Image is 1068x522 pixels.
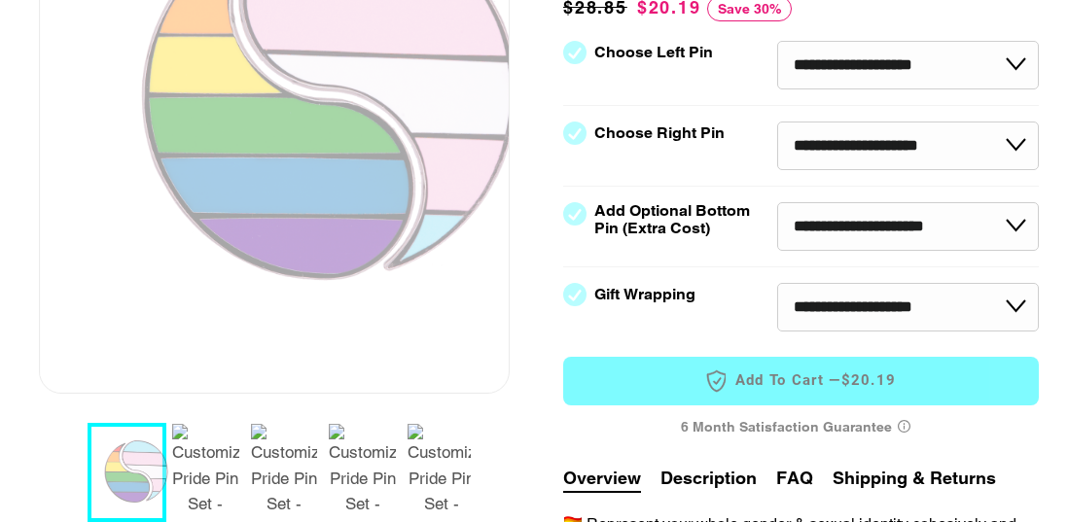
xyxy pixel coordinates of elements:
button: Overview [563,465,641,493]
label: Add Optional Bottom Pin (Extra Cost) [594,202,758,237]
button: FAQ [776,465,813,491]
div: 6 Month Satisfaction Guarantee [563,409,1039,445]
button: Description [660,465,757,491]
span: $20.19 [841,370,897,391]
label: Choose Right Pin [594,124,725,142]
label: Gift Wrapping [594,286,695,303]
button: Add to Cart —$20.19 [563,357,1039,405]
label: Choose Left Pin [594,44,713,61]
span: Add to Cart — [592,368,1010,394]
button: Shipping & Returns [833,465,996,491]
button: 1 / 9 [88,423,166,522]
